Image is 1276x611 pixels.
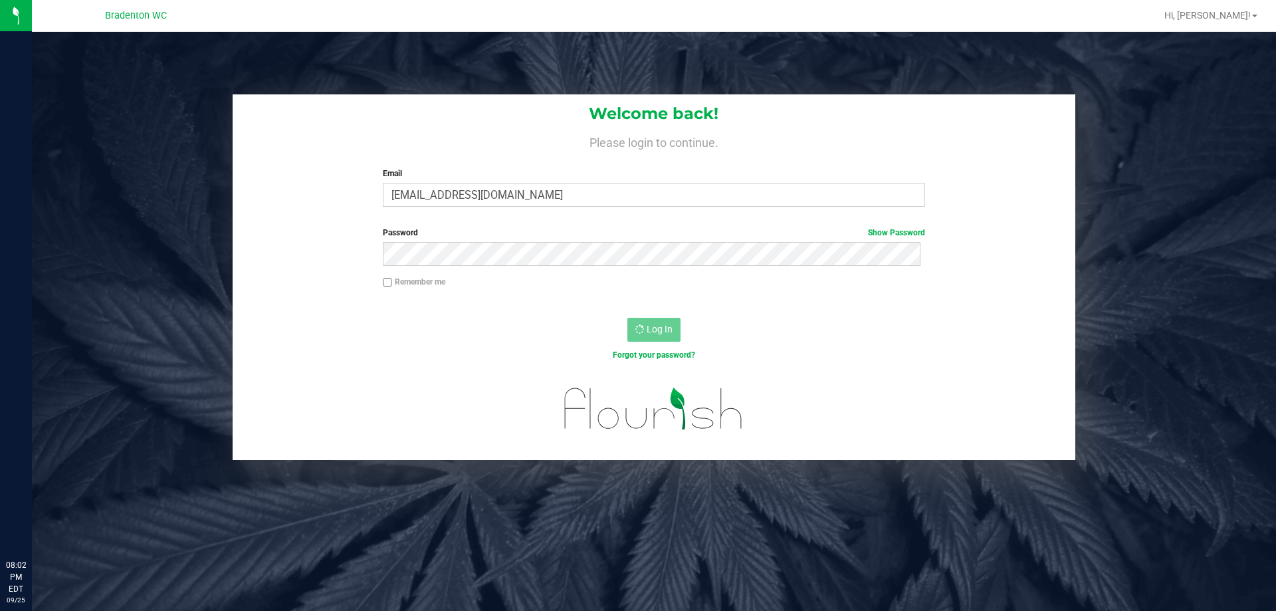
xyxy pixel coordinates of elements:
[233,133,1075,149] h4: Please login to continue.
[548,375,759,443] img: flourish_logo.svg
[233,105,1075,122] h1: Welcome back!
[627,318,681,342] button: Log In
[868,228,925,237] a: Show Password
[6,595,26,605] p: 09/25
[6,559,26,595] p: 08:02 PM EDT
[383,228,418,237] span: Password
[647,324,673,334] span: Log In
[383,278,392,287] input: Remember me
[105,10,167,21] span: Bradenton WC
[383,168,924,180] label: Email
[1164,10,1251,21] span: Hi, [PERSON_NAME]!
[613,350,695,360] a: Forgot your password?
[383,276,445,288] label: Remember me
